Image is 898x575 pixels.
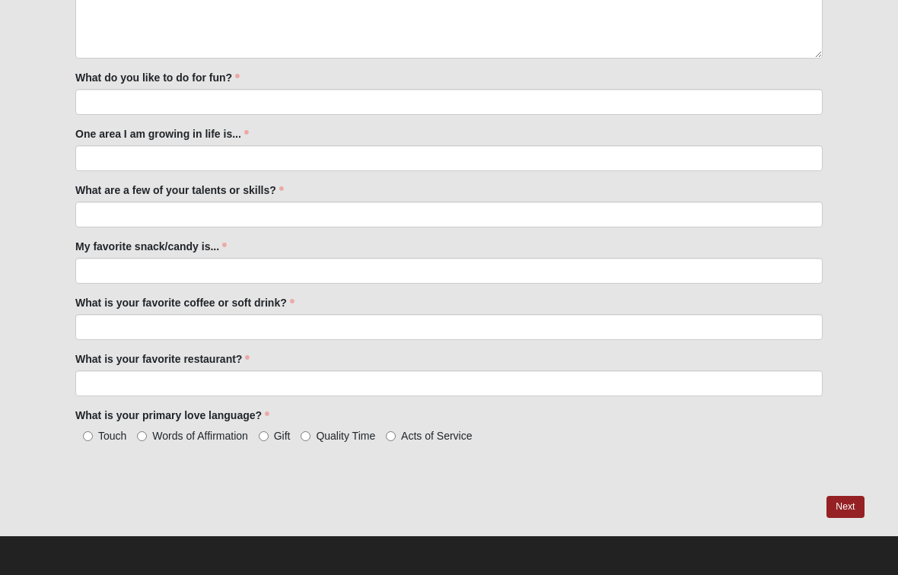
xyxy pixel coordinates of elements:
label: What are a few of your talents or skills? [75,183,284,198]
input: Words of Affirmation [137,431,147,441]
label: One area I am growing in life is... [75,126,249,141]
input: Touch [83,431,93,441]
input: Gift [259,431,269,441]
span: Words of Affirmation [152,430,248,442]
span: Quality Time [316,430,375,442]
label: What do you like to do for fun? [75,70,240,85]
a: Next [826,496,864,518]
span: Acts of Service [401,430,472,442]
span: Gift [274,430,291,442]
label: What is your favorite restaurant? [75,351,250,367]
span: Touch [98,430,126,442]
input: Acts of Service [386,431,396,441]
label: What is your primary love language? [75,408,269,423]
input: Quality Time [301,431,310,441]
label: What is your favorite coffee or soft drink? [75,295,295,310]
label: My favorite snack/candy is... [75,239,227,254]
